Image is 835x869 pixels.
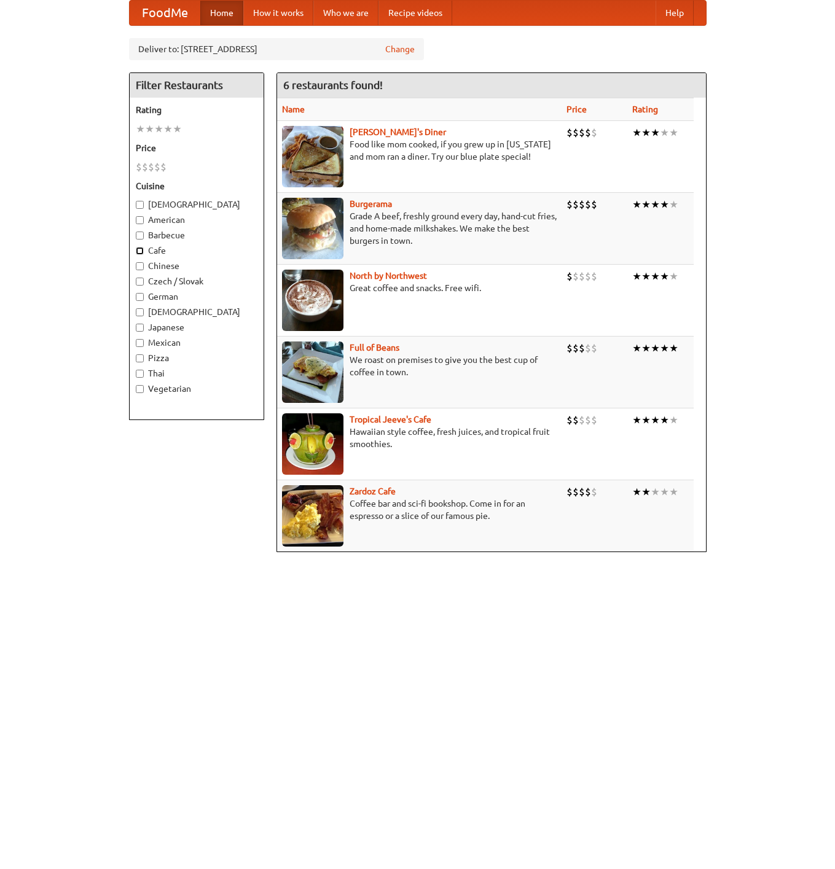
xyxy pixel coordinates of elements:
[282,282,557,294] p: Great coffee and snacks. Free wifi.
[585,341,591,355] li: $
[136,247,144,255] input: Cafe
[136,367,257,380] label: Thai
[641,341,651,355] li: ★
[651,341,660,355] li: ★
[136,262,144,270] input: Chinese
[566,270,573,283] li: $
[591,270,597,283] li: $
[573,198,579,211] li: $
[282,497,557,522] p: Coffee bar and sci-fi bookshop. Come in for an espresso or a slice of our famous pie.
[136,383,257,395] label: Vegetarian
[136,324,144,332] input: Japanese
[136,232,144,240] input: Barbecue
[566,198,573,211] li: $
[566,104,587,114] a: Price
[651,270,660,283] li: ★
[591,126,597,139] li: $
[282,485,343,547] img: zardoz.jpg
[154,122,163,136] li: ★
[350,486,396,496] a: Zardoz Cafe
[148,160,154,174] li: $
[669,341,678,355] li: ★
[282,198,343,259] img: burgerama.jpg
[350,127,446,137] a: [PERSON_NAME]'s Diner
[160,160,167,174] li: $
[136,229,257,241] label: Barbecue
[573,413,579,427] li: $
[173,122,182,136] li: ★
[585,198,591,211] li: $
[350,199,392,209] a: Burgerama
[136,180,257,192] h5: Cuisine
[632,104,658,114] a: Rating
[154,160,160,174] li: $
[136,260,257,272] label: Chinese
[632,413,641,427] li: ★
[136,352,257,364] label: Pizza
[566,413,573,427] li: $
[660,126,669,139] li: ★
[136,198,257,211] label: [DEMOGRAPHIC_DATA]
[669,413,678,427] li: ★
[660,341,669,355] li: ★
[579,341,585,355] li: $
[136,339,144,347] input: Mexican
[136,104,257,116] h5: Rating
[641,413,651,427] li: ★
[350,343,399,353] b: Full of Beans
[566,126,573,139] li: $
[660,270,669,283] li: ★
[585,126,591,139] li: $
[282,354,557,378] p: We roast on premises to give you the best cup of coffee in town.
[136,244,257,257] label: Cafe
[282,426,557,450] p: Hawaiian style coffee, fresh juices, and tropical fruit smoothies.
[591,341,597,355] li: $
[163,122,173,136] li: ★
[136,122,145,136] li: ★
[573,126,579,139] li: $
[136,278,144,286] input: Czech / Slovak
[579,413,585,427] li: $
[136,354,144,362] input: Pizza
[350,415,431,424] a: Tropical Jeeve's Cafe
[282,104,305,114] a: Name
[282,138,557,163] p: Food like mom cooked, if you grew up in [US_STATE] and mom ran a diner. Try our blue plate special!
[129,38,424,60] div: Deliver to: [STREET_ADDRESS]
[136,214,257,226] label: American
[585,485,591,499] li: $
[282,413,343,475] img: jeeves.jpg
[669,485,678,499] li: ★
[350,271,427,281] a: North by Northwest
[142,160,148,174] li: $
[591,413,597,427] li: $
[136,216,144,224] input: American
[573,485,579,499] li: $
[282,210,557,247] p: Grade A beef, freshly ground every day, hand-cut fries, and home-made milkshakes. We make the bes...
[579,485,585,499] li: $
[579,126,585,139] li: $
[585,270,591,283] li: $
[313,1,378,25] a: Who we are
[641,198,651,211] li: ★
[669,198,678,211] li: ★
[632,198,641,211] li: ★
[130,1,200,25] a: FoodMe
[136,308,144,316] input: [DEMOGRAPHIC_DATA]
[136,385,144,393] input: Vegetarian
[579,198,585,211] li: $
[145,122,154,136] li: ★
[632,126,641,139] li: ★
[669,126,678,139] li: ★
[136,321,257,333] label: Japanese
[651,198,660,211] li: ★
[200,1,243,25] a: Home
[378,1,452,25] a: Recipe videos
[573,270,579,283] li: $
[651,413,660,427] li: ★
[136,290,257,303] label: German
